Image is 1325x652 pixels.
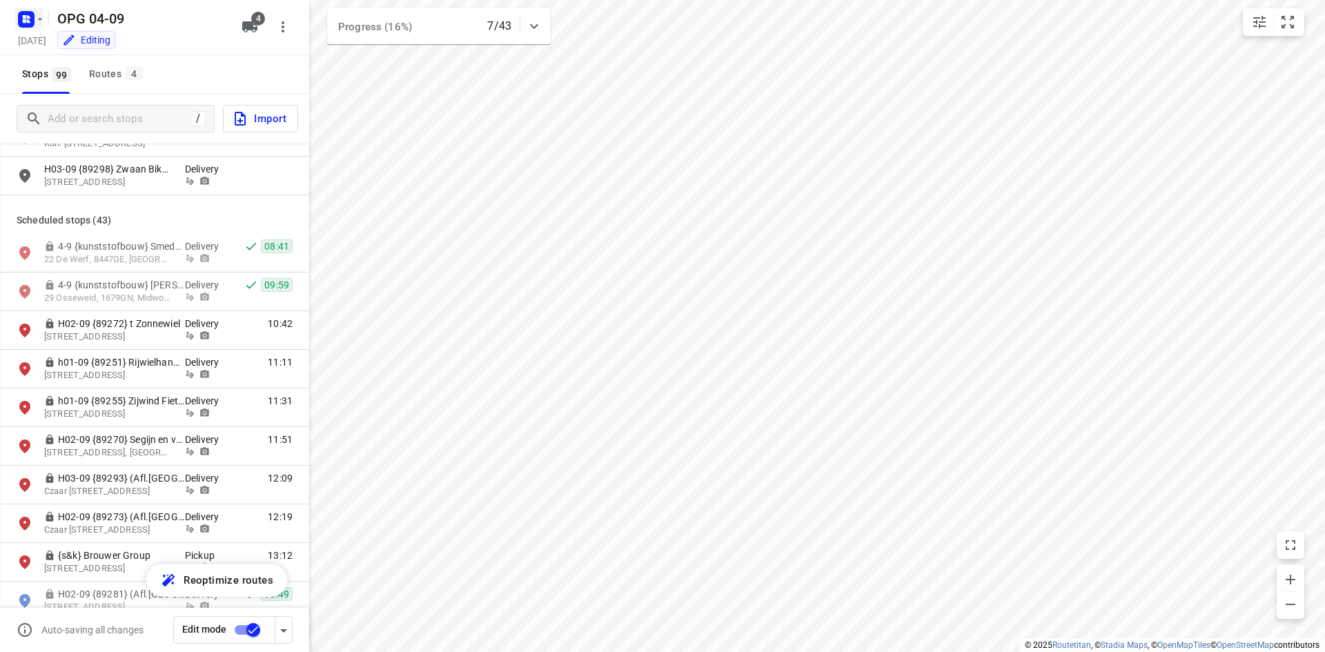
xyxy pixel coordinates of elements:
span: 11:39 [1275,233,1300,247]
p: Koekoekstraat 53, Sprundel [66,395,585,408]
p: Delivery [185,394,226,408]
span: 4 [251,12,265,26]
span: 10:46 [1275,195,1300,208]
input: Add or search stops [48,108,190,130]
p: Delivery [185,162,226,176]
p: h01-09 {89251} Rijwielhandel Comman [58,355,185,369]
p: Delivery [596,150,843,164]
p: [GEOGRAPHIC_DATA], [GEOGRAPHIC_DATA] [66,124,701,138]
h6: RE 4 - BAKWAGEN [17,77,1308,99]
p: Delivery [596,189,843,203]
a: Import [215,105,298,132]
p: Delivery [185,510,226,524]
p: Houtplein 22, 2012DH, Haarlem, NL [44,601,171,614]
a: OpenStreetMap [1217,640,1274,650]
p: 29 Osseweid, 1679GN, Midwoud, NL [44,292,171,305]
span: 13:20 [1275,388,1300,402]
button: Import [223,105,298,132]
a: OpenMapTiles [1157,640,1210,650]
p: Graaf Hendrikstraat 8, Steenbergen [66,240,585,254]
p: [301261NL.1] Arch Projects BV [66,342,585,356]
p: H02-09 {89270} Segijn en van Wees [58,433,185,446]
span: Edit mode [182,624,226,635]
span: Progress (16%) [338,21,412,33]
p: Delivery [596,498,843,512]
div: 3 [39,233,45,246]
span: 12:42 [1275,310,1300,324]
span: 99 [52,68,71,81]
p: Delivery [185,278,226,292]
div: 8 [39,426,45,439]
span: Stops [22,66,75,83]
div: 10 [36,504,48,517]
div: 6 [39,349,45,362]
p: 8 Morsestraat [66,110,701,124]
div: 7 [39,388,45,401]
p: Delivery [596,460,843,473]
p: Burgemeester Suijsstraat 70, Tilburg [66,472,585,486]
p: Shift: 08:00 - 17:53 [17,28,1308,44]
p: [STREET_ADDRESS] [44,176,171,189]
p: 4-9 {kunststofbouw} Joesephine ten Have [58,278,185,292]
p: Departure time [720,125,1300,139]
span: 09:59 [261,278,293,292]
p: H02-09 {89273} (Afl.Oostelijke eilanden) ZFP [58,510,185,524]
p: Czaar Peterstraat 14, 1018PR, Amsterdam, NL [44,485,171,498]
span: 14:22 [1275,465,1300,479]
h5: Project date [12,32,52,48]
span: Import [232,110,286,128]
span: 12:17 [1275,272,1300,286]
p: Delivery [185,317,226,330]
svg: Done [244,278,258,292]
button: Reoptimize routes [146,564,287,597]
p: Brieltjenspolder 14b, Made [66,201,585,215]
div: 2 [39,195,45,208]
span: 10:27 [1275,156,1300,170]
p: Scheduled stops ( 43 ) [17,212,293,228]
span: 12:19 [268,510,293,524]
svg: Done [244,239,258,253]
span: Reoptimize routes [184,571,273,589]
p: Pickup [185,549,226,562]
p: [301802NL.1] Luc van Heijst [66,497,585,511]
p: Scheldestraat 11, 1078GD, Amsterdam, NL [44,408,171,421]
p: Lingewal 4D, Bemmel [66,549,585,563]
p: [301736NL.1] SEEF B.V. [66,419,585,433]
button: Fit zoom [1274,8,1302,36]
p: 22 De Werf, 8447GE, Heerenveen, NL [44,253,171,266]
div: 4 [39,272,45,285]
p: Helmholtzstraat 36, 1098LK, Amsterdam, nl [44,446,171,460]
button: 4 [236,13,264,41]
p: 8 Morsestraat [66,574,701,588]
span: 08:00 [720,110,1300,124]
p: [STREET_ADDRESS] [66,433,585,447]
div: 1 [39,156,45,169]
p: Completion time [720,589,1300,602]
div: You are currently in edit mode. [62,33,110,47]
p: [301667NL.1] Siemons Grondwerken B. [66,265,585,279]
span: 15:59 [1275,542,1300,556]
p: [301588NL.1] Peter van Baest [66,458,585,472]
p: [301351NL.1] Krys Maatwerk [66,304,585,317]
p: [GEOGRAPHIC_DATA], [GEOGRAPHIC_DATA] [66,588,701,602]
p: Delivery [185,239,226,253]
p: Zonneplein 7, 1033EJ, Amsterdam, NL [44,330,171,344]
p: Delivery [596,266,843,280]
p: Delivery [185,433,226,446]
p: h01-09 {89255} Zijwind Fietsenmakerij [58,394,185,408]
p: Auto-saving all changes [41,624,144,635]
p: Delivery [596,421,843,435]
p: Kon. [STREET_ADDRESS] [44,137,171,150]
p: Delivery [596,344,843,357]
div: Routes [89,66,146,83]
span: 14:50 [1275,504,1300,517]
div: 9 [39,465,45,478]
p: 7/43 [487,18,511,34]
p: [STREET_ADDRESS] [66,163,585,177]
span: 4 [126,66,142,80]
p: Elandsgracht 110, 1016VA, Amsterdam, NL [44,369,171,382]
a: Routetitan [1052,640,1091,650]
p: H03-09 {89293} (Afl.Oostelijke eilanden) ZFP [58,471,185,485]
h5: OPG 04-09 [52,8,230,30]
p: Czaar Peterstraat 14, 1018PR, Amsterdam, NL [44,524,171,537]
